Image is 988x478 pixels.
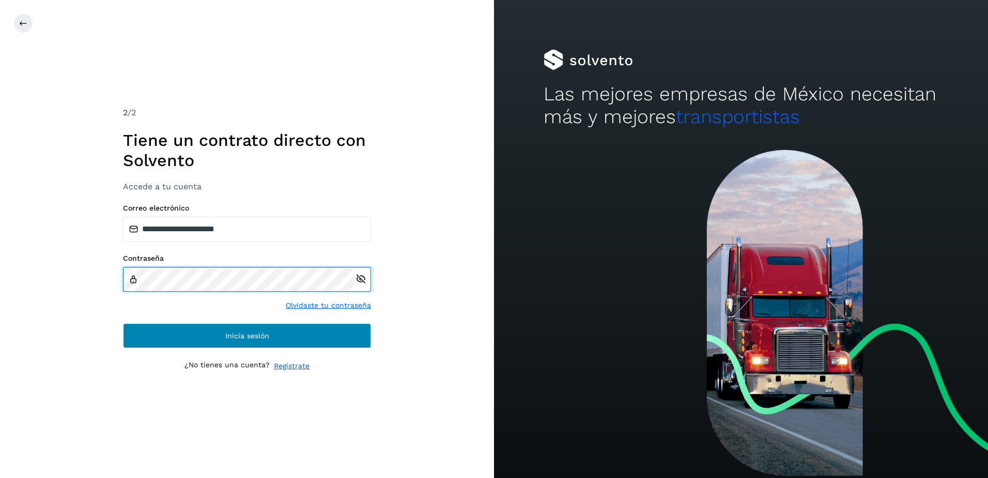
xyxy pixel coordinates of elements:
span: 2 [123,108,128,117]
span: Inicia sesión [225,332,269,339]
h1: Tiene un contrato directo con Solvento [123,130,371,170]
div: /2 [123,107,371,119]
label: Correo electrónico [123,204,371,213]
label: Contraseña [123,254,371,263]
a: Olvidaste tu contraseña [286,300,371,311]
span: transportistas [676,106,800,128]
p: ¿No tienes una cuenta? [184,361,270,371]
h2: Las mejores empresas de México necesitan más y mejores [544,83,939,129]
h3: Accede a tu cuenta [123,182,371,191]
a: Regístrate [274,361,310,371]
button: Inicia sesión [123,323,371,348]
